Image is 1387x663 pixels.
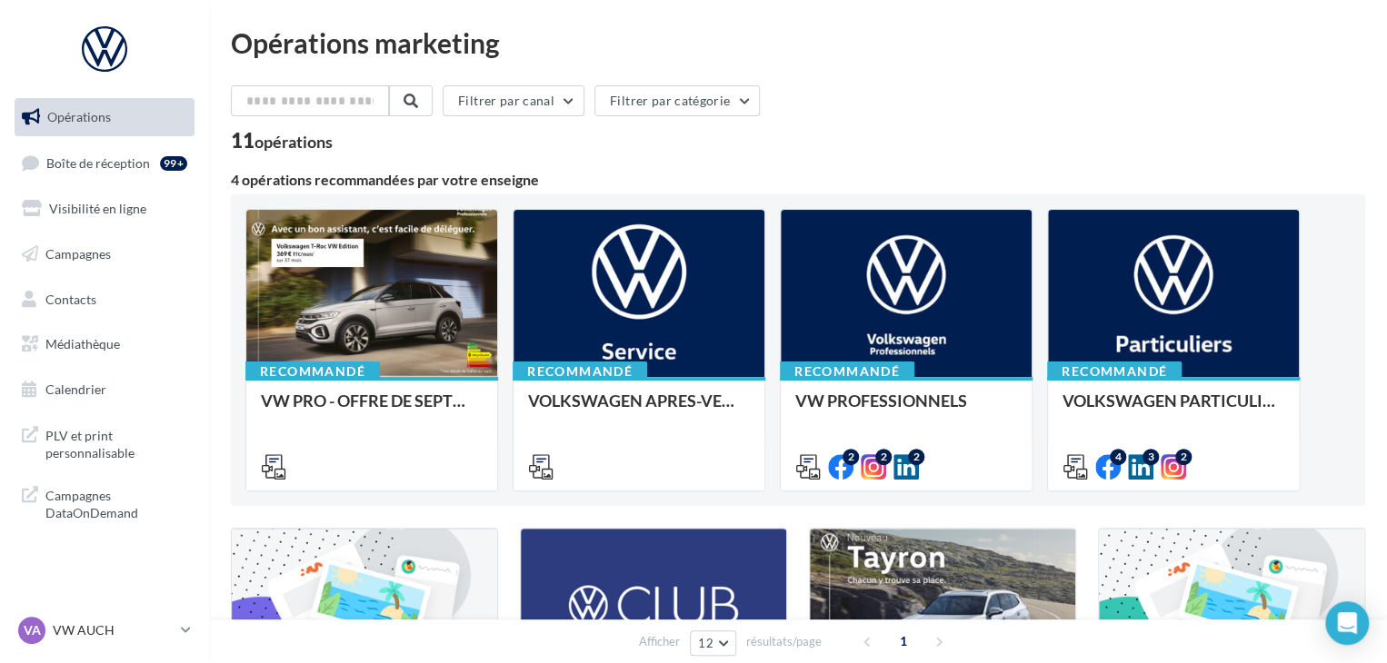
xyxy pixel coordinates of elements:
[875,449,892,465] div: 2
[45,336,120,351] span: Médiathèque
[11,143,198,183] a: Boîte de réception99+
[45,291,96,306] span: Contacts
[889,627,918,656] span: 1
[513,361,647,381] div: Recommandé
[53,621,174,639] p: VW AUCH
[528,391,750,428] div: VOLKSWAGEN APRES-VENTE
[15,613,195,648] a: VA VW AUCH
[1063,391,1284,428] div: VOLKSWAGEN PARTICULIER
[160,156,187,171] div: 99+
[24,621,41,639] span: VA
[594,85,760,116] button: Filtrer par catégorie
[11,281,198,319] a: Contacts
[690,630,736,656] button: 12
[1110,449,1126,465] div: 4
[11,476,198,529] a: Campagnes DataOnDemand
[254,134,333,150] div: opérations
[1325,601,1369,645] div: Open Intercom Messenger
[46,154,150,170] span: Boîte de réception
[11,416,198,470] a: PLV et print personnalisable
[639,633,680,650] span: Afficher
[45,381,106,397] span: Calendrier
[443,85,584,116] button: Filtrer par canal
[231,131,333,151] div: 11
[11,371,198,409] a: Calendrier
[45,423,187,462] span: PLV et print personnalisable
[1143,449,1159,465] div: 3
[49,201,146,216] span: Visibilité en ligne
[45,483,187,522] span: Campagnes DataOnDemand
[780,361,914,381] div: Recommandé
[231,29,1365,56] div: Opérations marketing
[746,633,822,650] span: résultats/page
[11,190,198,228] a: Visibilité en ligne
[1175,449,1192,465] div: 2
[245,361,380,381] div: Recommandé
[698,636,713,650] span: 12
[11,98,198,136] a: Opérations
[45,246,111,262] span: Campagnes
[261,391,483,428] div: VW PRO - OFFRE DE SEPTEMBRE 25
[908,449,924,465] div: 2
[843,449,859,465] div: 2
[231,173,1365,187] div: 4 opérations recommandées par votre enseigne
[1047,361,1182,381] div: Recommandé
[11,235,198,273] a: Campagnes
[11,325,198,363] a: Médiathèque
[795,391,1017,428] div: VW PROFESSIONNELS
[47,109,111,124] span: Opérations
